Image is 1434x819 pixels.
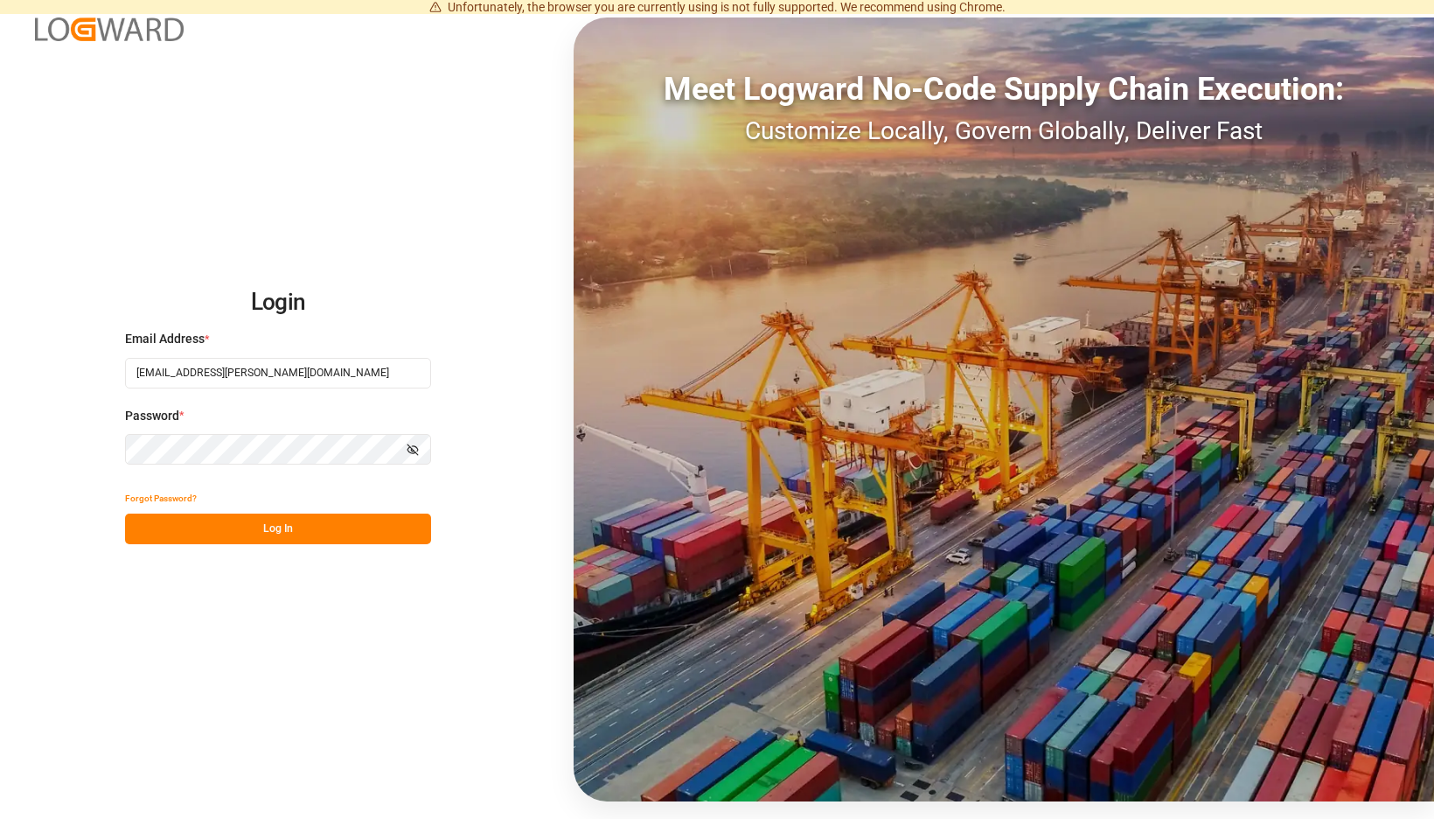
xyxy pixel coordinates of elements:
[125,514,431,544] button: Log In
[125,275,431,331] h2: Login
[574,66,1434,113] div: Meet Logward No-Code Supply Chain Execution:
[125,407,179,425] span: Password
[35,17,184,41] img: Logward_new_orange.png
[125,358,431,388] input: Enter your email
[125,330,205,348] span: Email Address
[574,113,1434,150] div: Customize Locally, Govern Globally, Deliver Fast
[125,483,197,514] button: Forgot Password?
